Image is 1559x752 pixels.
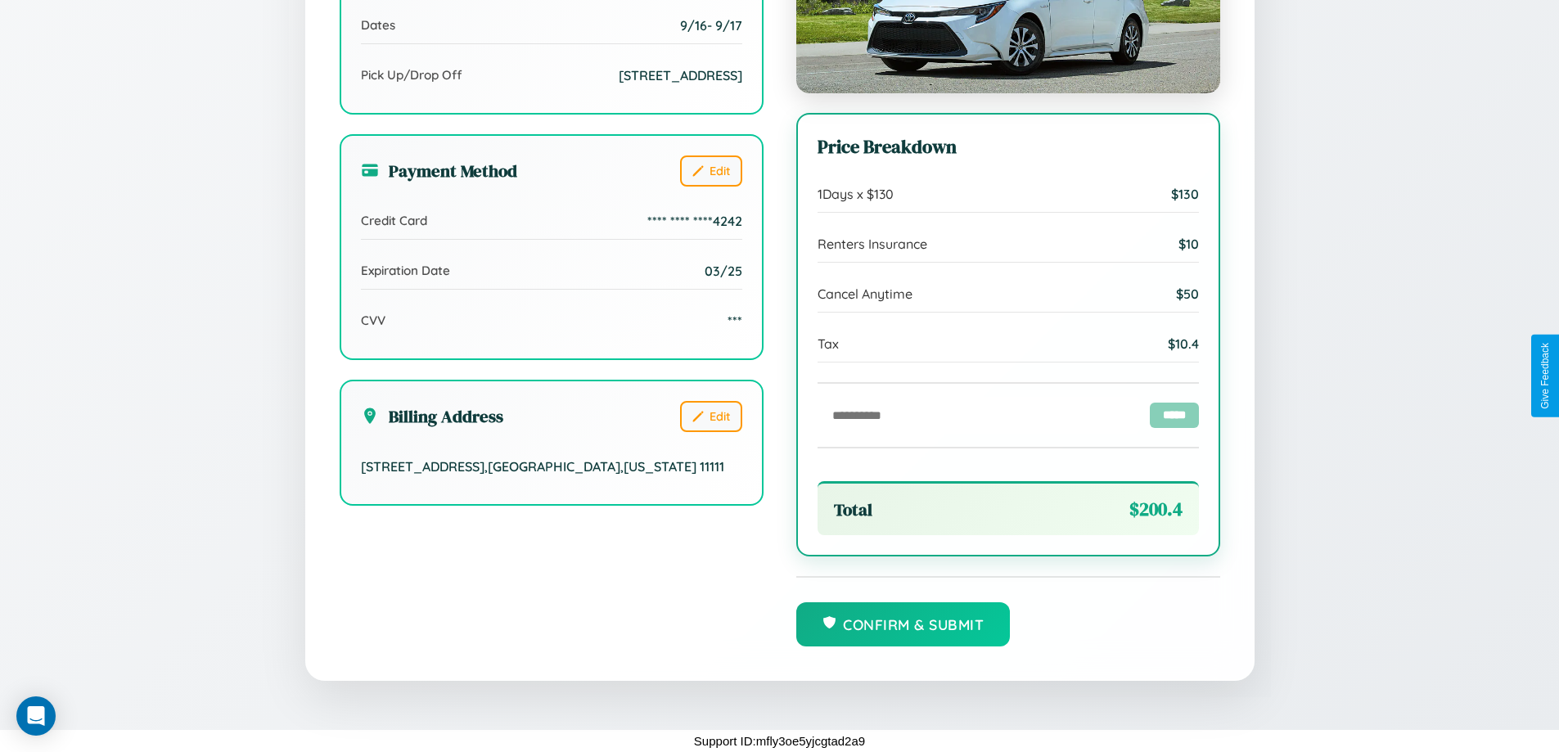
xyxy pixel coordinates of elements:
p: Support ID: mfly3oe5yjcgtad2a9 [694,730,865,752]
span: Total [834,498,872,521]
span: Cancel Anytime [818,286,912,302]
span: Expiration Date [361,263,450,278]
div: Open Intercom Messenger [16,696,56,736]
button: Confirm & Submit [796,602,1011,646]
button: Edit [680,155,742,187]
button: Edit [680,401,742,432]
span: $ 130 [1171,186,1199,202]
h3: Price Breakdown [818,134,1199,160]
h3: Billing Address [361,404,503,428]
div: Give Feedback [1539,343,1551,409]
span: 9 / 16 - 9 / 17 [680,17,742,34]
span: Pick Up/Drop Off [361,67,462,83]
span: 1 Days x $ 130 [818,186,894,202]
span: CVV [361,313,385,328]
span: Renters Insurance [818,236,927,252]
span: Credit Card [361,213,427,228]
span: 03/25 [705,263,742,279]
span: [STREET_ADDRESS] [619,67,742,83]
span: $ 10.4 [1168,335,1199,352]
span: Tax [818,335,839,352]
h3: Payment Method [361,159,517,182]
span: Dates [361,17,395,33]
span: $ 10 [1178,236,1199,252]
span: $ 200.4 [1129,497,1183,522]
span: $ 50 [1176,286,1199,302]
span: [STREET_ADDRESS] , [GEOGRAPHIC_DATA] , [US_STATE] 11111 [361,458,724,475]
